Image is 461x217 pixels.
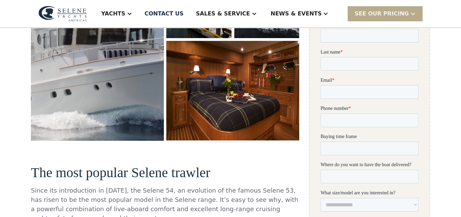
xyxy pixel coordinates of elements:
div: SEE Our Pricing [348,6,423,21]
div: Sales & Service [196,10,250,18]
img: 50 foot motor yacht [166,41,299,140]
div: Yachts [101,10,125,18]
div: SEE Our Pricing [355,10,409,18]
div: Contact US [145,10,184,18]
h3: The most popular Selene trawler [31,165,299,180]
a: open lightbox [166,41,299,140]
img: logo [38,6,87,22]
div: News & EVENTS [271,10,322,18]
